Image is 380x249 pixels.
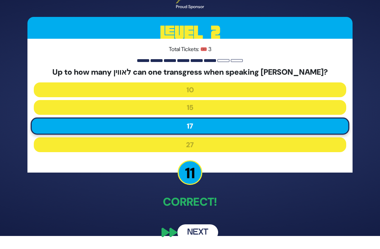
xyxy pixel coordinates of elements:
[34,82,346,97] button: 10
[27,17,353,49] h3: Level 2
[34,45,346,54] p: Total Tickets: 🎟️ 3
[176,4,204,10] div: Proud Sponsor
[27,193,353,210] p: Correct!
[34,68,346,77] h5: Up to how many לאווין can one transgress when speaking [PERSON_NAME]?
[34,100,346,115] button: 15
[177,224,218,241] button: Next
[31,118,349,135] button: 17
[34,137,346,152] button: 27
[178,160,202,185] p: 11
